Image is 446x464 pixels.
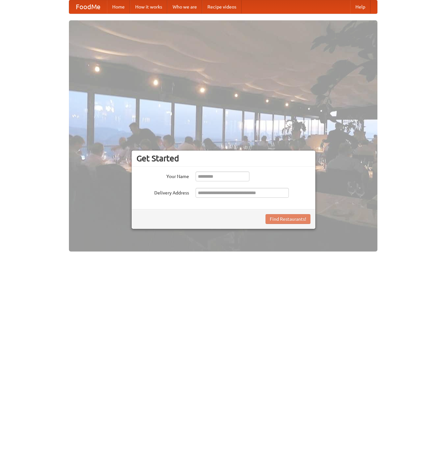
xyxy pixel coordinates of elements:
[202,0,242,13] a: Recipe videos
[167,0,202,13] a: Who we are
[130,0,167,13] a: How it works
[137,171,189,180] label: Your Name
[69,0,107,13] a: FoodMe
[107,0,130,13] a: Home
[350,0,371,13] a: Help
[137,188,189,196] label: Delivery Address
[137,153,310,163] h3: Get Started
[265,214,310,224] button: Find Restaurants!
